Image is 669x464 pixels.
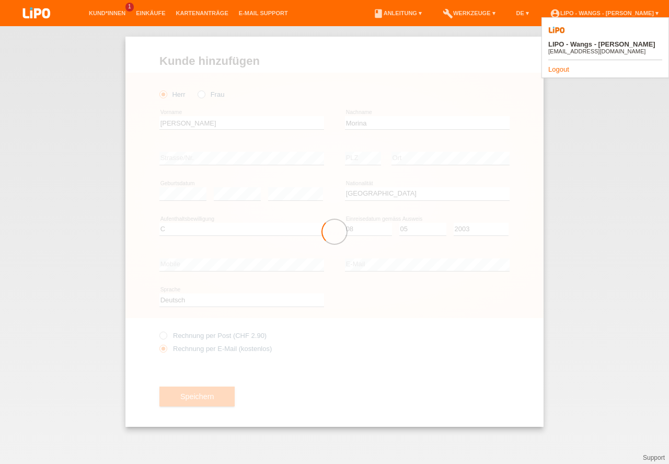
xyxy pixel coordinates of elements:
img: 39073_square.png [548,22,565,39]
a: account_circleLIPO - Wangs - [PERSON_NAME] ▾ [545,10,664,16]
i: account_circle [550,8,560,19]
span: 1 [125,3,134,12]
a: Kartenanträge [171,10,234,16]
a: Einkäufe [131,10,170,16]
a: LIPO pay [10,21,63,29]
i: book [373,8,384,19]
i: build [443,8,453,19]
a: Logout [548,65,569,73]
b: LIPO - Wangs - [PERSON_NAME] [548,40,655,48]
a: E-Mail Support [234,10,293,16]
a: DE ▾ [511,10,534,16]
a: Kund*innen [84,10,131,16]
a: buildWerkzeuge ▾ [437,10,501,16]
a: bookAnleitung ▾ [368,10,427,16]
div: [EMAIL_ADDRESS][DOMAIN_NAME] [548,48,655,54]
a: Support [643,454,665,461]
